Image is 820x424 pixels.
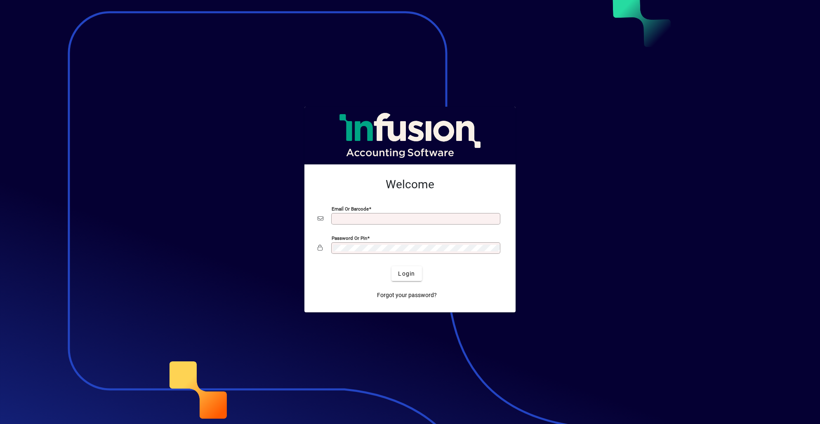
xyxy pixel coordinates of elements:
[377,291,437,300] span: Forgot your password?
[398,269,415,278] span: Login
[374,288,440,302] a: Forgot your password?
[318,178,502,192] h2: Welcome
[332,235,367,241] mat-label: Password or Pin
[332,206,369,212] mat-label: Email or Barcode
[391,266,422,281] button: Login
